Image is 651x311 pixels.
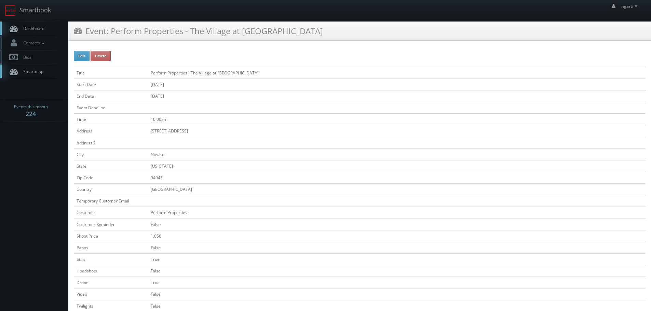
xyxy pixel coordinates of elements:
span: Contacts [20,40,46,46]
td: False [148,242,646,253]
td: [US_STATE] [148,160,646,172]
td: Country [74,184,148,195]
td: 94945 [148,172,646,183]
strong: 224 [26,110,36,118]
span: Bids [20,54,31,60]
td: City [74,149,148,160]
td: Address [74,125,148,137]
span: Dashboard [20,26,44,31]
td: [GEOGRAPHIC_DATA] [148,184,646,195]
td: 1,050 [148,230,646,242]
td: Headshots [74,265,148,277]
span: Smartmap [20,69,43,74]
button: Delete [91,51,111,61]
td: Novato [148,149,646,160]
td: Time [74,114,148,125]
img: smartbook-logo.png [5,5,16,16]
td: Video [74,288,148,300]
td: Customer [74,207,148,218]
td: True [148,253,646,265]
td: Event Deadline [74,102,148,114]
td: False [148,288,646,300]
span: Events this month [14,103,48,110]
td: True [148,277,646,288]
td: [DATE] [148,79,646,90]
td: 10:00am [148,114,646,125]
td: Customer Reminder [74,218,148,230]
td: False [148,218,646,230]
span: ngarti [621,3,639,9]
td: Panos [74,242,148,253]
td: Address 2 [74,137,148,149]
td: Start Date [74,79,148,90]
h3: Event: Perform Properties - The Village at [GEOGRAPHIC_DATA] [74,25,323,37]
td: Title [74,67,148,79]
td: End Date [74,90,148,102]
td: Shoot Price [74,230,148,242]
td: Drone [74,277,148,288]
td: [STREET_ADDRESS] [148,125,646,137]
td: Stills [74,253,148,265]
td: Zip Code [74,172,148,183]
button: Edit [74,51,90,61]
td: State [74,160,148,172]
td: [DATE] [148,90,646,102]
td: Perform Properties [148,207,646,218]
td: Temporary Customer Email [74,195,148,207]
td: False [148,265,646,277]
td: Perform Properties - The Village at [GEOGRAPHIC_DATA] [148,67,646,79]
